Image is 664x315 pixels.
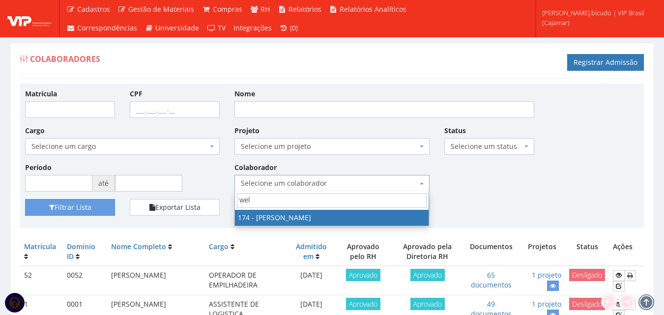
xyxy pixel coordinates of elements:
[260,4,270,14] span: RH
[234,175,429,192] span: Selecione um colaborador
[77,4,110,14] span: Cadastros
[241,142,417,151] span: Selecione um projeto
[67,242,95,261] a: Domínio ID
[25,199,115,216] button: Filtrar Lista
[218,23,226,32] span: TV
[289,4,321,14] span: Relatórios
[130,89,143,99] label: CPF
[234,126,260,136] label: Projeto
[532,270,561,280] a: 1 projeto
[203,19,230,37] a: TV
[391,238,463,266] th: Aprovado pela Diretoria RH
[205,266,287,295] td: OPERADOR DE EMPILHADEIRA
[155,23,199,32] span: Universidade
[233,23,272,32] span: Integrações
[569,298,605,310] span: Desligado
[444,138,534,155] span: Selecione um status
[24,242,56,251] a: Matrícula
[128,4,194,14] span: Gestão de Materiais
[567,54,644,71] a: Registrar Admissão
[230,19,276,37] a: Integrações
[287,266,335,295] td: [DATE]
[519,238,566,266] th: Projetos
[241,178,417,188] span: Selecione um colaborador
[410,298,445,310] span: Aprovado
[346,269,380,281] span: Aprovado
[111,242,166,251] a: Nome Completo
[25,89,57,99] label: Matrícula
[290,23,298,32] span: (0)
[276,19,302,37] a: (0)
[25,126,45,136] label: Cargo
[234,138,429,155] span: Selecione um projeto
[92,175,115,192] span: até
[7,11,52,26] img: logo
[209,242,229,251] a: Cargo
[410,269,445,281] span: Aprovado
[471,270,512,289] a: 65 documentos
[463,238,518,266] th: Documentos
[77,23,137,32] span: Correspondências
[565,238,609,266] th: Status
[569,269,605,281] span: Desligado
[451,142,522,151] span: Selecione um status
[335,238,391,266] th: Aprovado pelo RH
[20,266,63,295] td: 52
[62,19,141,37] a: Correspondências
[542,8,651,28] span: [PERSON_NAME].bicudo | VIP Brasil (Cajamar)
[130,199,220,216] button: Exportar Lista
[30,54,100,64] span: Colaboradores
[296,242,327,261] a: Admitido em
[234,163,277,172] label: Colaborador
[25,138,220,155] span: Selecione um cargo
[340,4,406,14] span: Relatórios Analíticos
[141,19,203,37] a: Universidade
[346,298,380,310] span: Aprovado
[234,89,255,99] label: Nome
[130,101,220,118] input: ___.___.___-__
[444,126,466,136] label: Status
[107,266,205,295] td: [PERSON_NAME]
[63,266,107,295] td: 0052
[235,210,429,226] li: 174 - [PERSON_NAME]
[25,163,52,172] label: Período
[31,142,207,151] span: Selecione um cargo
[532,299,561,309] a: 1 projeto
[213,4,242,14] span: Compras
[609,238,644,266] th: Ações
